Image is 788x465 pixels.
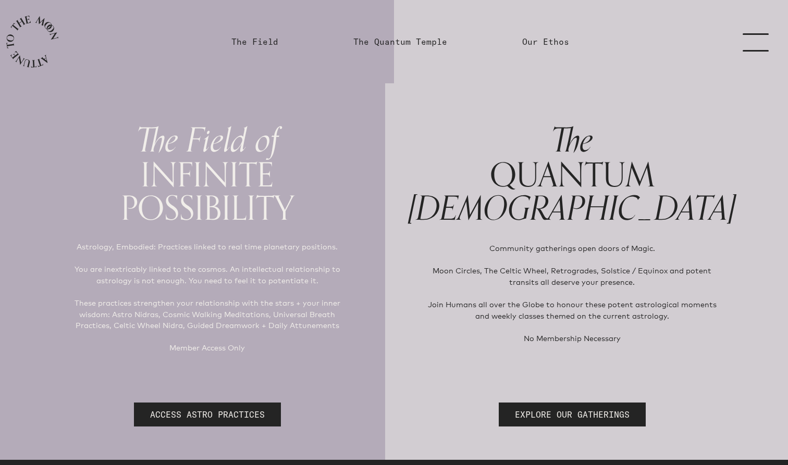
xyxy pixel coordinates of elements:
a: Our Ethos [522,35,569,48]
a: ACCESS ASTRO PRACTICES [134,403,281,426]
span: The [551,114,593,168]
span: [DEMOGRAPHIC_DATA] [408,182,736,236]
a: The Quantum Temple [353,35,447,48]
span: The Field of [136,114,278,168]
h1: INFINITE POSSIBILITY [52,123,362,224]
a: The Field [231,35,278,48]
h1: QUANTUM [408,123,736,226]
p: Community gatherings open doors of Magic. Moon Circles, The Celtic Wheel, Retrogrades, Solstice /... [425,243,719,344]
a: EXPLORE OUR GATHERINGS [499,403,646,426]
p: Astrology, Embodied: Practices linked to real time planetary positions. You are inextricably link... [69,241,346,354]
